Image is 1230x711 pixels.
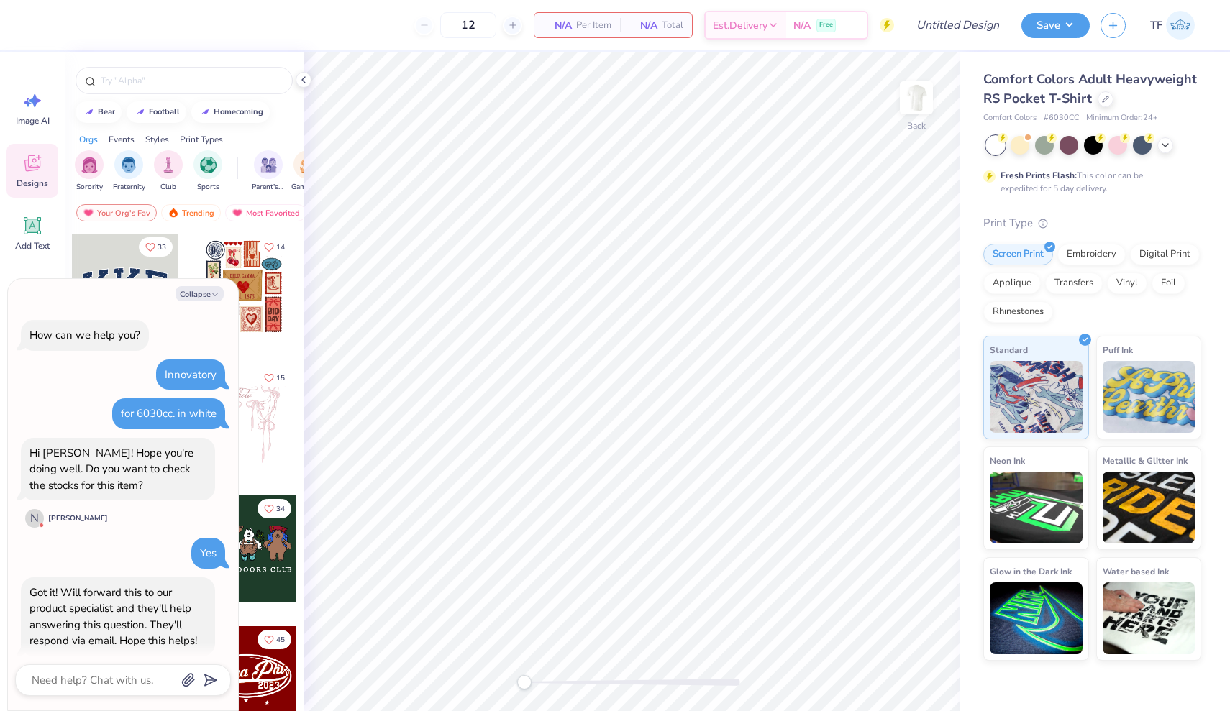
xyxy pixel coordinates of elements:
div: Foil [1152,272,1185,294]
div: Hi [PERSON_NAME]! Hope you're doing well. Do you want to check the stocks for this item? [29,446,193,492]
strong: Fresh Prints Flash: [1001,170,1077,181]
button: homecoming [191,101,270,123]
div: [PERSON_NAME] [48,513,108,524]
div: filter for Sports [193,150,222,193]
span: N/A [793,18,811,33]
div: How can we help you? [29,328,140,342]
span: Neon Ink [990,453,1025,468]
img: trend_line.gif [199,108,211,116]
span: Add Text [15,240,50,252]
span: Comfort Colors Adult Heavyweight RS Pocket T-Shirt [983,70,1197,107]
span: Sorority [76,182,103,193]
button: filter button [252,150,285,193]
div: bear [98,108,115,116]
img: Standard [990,361,1083,433]
span: Puff Ink [1103,342,1133,357]
div: Got it! Will forward this to our product specialist and they'll help answering this question. The... [29,585,197,648]
img: Glow in the Dark Ink [990,582,1083,654]
button: Like [258,499,291,518]
img: trend_line.gif [135,108,146,116]
span: Minimum Order: 24 + [1086,112,1158,124]
div: Your Org's Fav [76,204,157,221]
img: most_fav.gif [83,208,94,218]
div: football [149,108,180,116]
div: Back [907,119,926,132]
div: homecoming [214,108,263,116]
img: trending.gif [168,208,179,218]
button: filter button [193,150,222,193]
div: filter for Sorority [75,150,104,193]
img: Back [902,83,931,112]
input: Untitled Design [905,11,1011,40]
span: 45 [276,636,285,643]
img: Sorority Image [81,157,98,173]
img: most_fav.gif [232,208,243,218]
div: Innovatory [165,367,217,382]
button: filter button [291,150,324,193]
div: for 6030cc. in white [121,406,217,421]
div: Orgs [79,133,98,146]
span: Image AI [16,115,50,127]
span: Sports [197,182,219,193]
span: # 6030CC [1044,112,1079,124]
div: Yes [200,546,217,560]
div: Vinyl [1107,272,1147,294]
span: Est. Delivery [713,18,767,33]
button: football [127,101,186,123]
span: Metallic & Glitter Ink [1103,453,1188,468]
button: Collapse [176,286,224,301]
button: Like [258,368,291,387]
span: Fraternity [113,182,145,193]
div: This color can be expedited for 5 day delivery. [1001,169,1177,195]
span: Club [160,182,176,193]
button: bear [76,101,122,123]
div: Screen Print [983,244,1053,265]
span: 14 [276,244,285,251]
span: Glow in the Dark Ink [990,564,1072,579]
div: Print Type [983,215,1201,231]
span: 34 [276,505,285,513]
img: Water based Ink [1103,582,1195,654]
div: Accessibility label [517,675,532,689]
span: Standard [990,342,1028,357]
img: Neon Ink [990,472,1083,543]
button: filter button [154,150,183,193]
img: Puff Ink [1103,361,1195,433]
span: Game Day [291,182,324,193]
div: Events [109,133,135,146]
span: N/A [543,18,572,33]
div: filter for Club [154,150,183,193]
div: Applique [983,272,1041,294]
div: Rhinestones [983,301,1053,323]
span: TF [1150,17,1162,34]
div: filter for Fraternity [113,150,145,193]
span: 15 [276,375,285,382]
button: Like [258,630,291,649]
span: Designs [17,178,48,189]
img: Metallic & Glitter Ink [1103,472,1195,543]
span: Free [819,20,833,30]
input: – – [440,12,496,38]
button: Save [1021,13,1090,38]
div: Digital Print [1130,244,1200,265]
img: Parent's Weekend Image [260,157,277,173]
a: TF [1144,11,1201,40]
img: Club Image [160,157,176,173]
span: Per Item [576,18,611,33]
span: Comfort Colors [983,112,1037,124]
button: Like [139,237,173,257]
span: Water based Ink [1103,564,1169,579]
div: Most Favorited [225,204,306,221]
div: filter for Parent's Weekend [252,150,285,193]
button: Like [258,237,291,257]
span: Parent's Weekend [252,182,285,193]
div: N [25,509,44,528]
img: Tori Fuesting [1166,11,1195,40]
div: Styles [145,133,169,146]
img: Fraternity Image [121,157,137,173]
button: filter button [113,150,145,193]
img: Sports Image [200,157,217,173]
div: Embroidery [1057,244,1126,265]
div: Print Types [180,133,223,146]
span: Total [662,18,683,33]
